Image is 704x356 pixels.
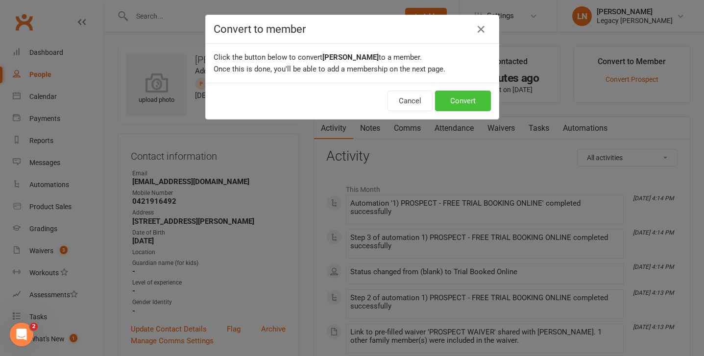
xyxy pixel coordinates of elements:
[388,91,433,111] button: Cancel
[30,323,38,331] span: 2
[10,323,33,346] iframe: Intercom live chat
[435,91,491,111] button: Convert
[206,44,499,83] div: Click the button below to convert to a member. Once this is done, you'll be able to add a members...
[322,53,379,62] b: [PERSON_NAME]
[473,22,489,37] button: Close
[214,23,491,35] h4: Convert to member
